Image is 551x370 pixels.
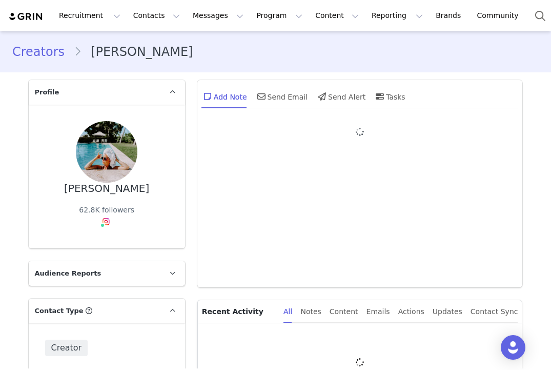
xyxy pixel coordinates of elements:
div: All [283,300,292,323]
img: grin logo [8,12,44,22]
p: Recent Activity [202,300,275,323]
span: Contact Type [35,306,84,316]
a: Community [471,4,529,27]
span: Profile [35,87,59,98]
div: Send Email [255,84,308,109]
button: Content [309,4,365,27]
div: Open Intercom Messenger [501,335,525,360]
button: Contacts [127,4,186,27]
a: Brands [430,4,470,27]
div: Content [330,300,358,323]
div: 62.8K followers [79,205,134,216]
div: Add Note [201,84,247,109]
button: Reporting [365,4,429,27]
div: Contact Sync [471,300,518,323]
div: Notes [300,300,321,323]
div: [PERSON_NAME] [64,183,149,194]
div: Emails [366,300,390,323]
div: Tasks [374,84,405,109]
a: Creators [12,43,74,61]
div: Updates [433,300,462,323]
img: instagram.svg [102,218,110,226]
button: Recruitment [53,4,127,27]
span: Creator [45,340,88,356]
img: 43ea6167-a4ad-4891-8422-6d893e5f46f3--s.jpg [76,121,137,183]
span: Audience Reports [35,268,101,279]
button: Messages [187,4,250,27]
button: Program [250,4,309,27]
div: Actions [398,300,424,323]
div: Send Alert [316,84,365,109]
